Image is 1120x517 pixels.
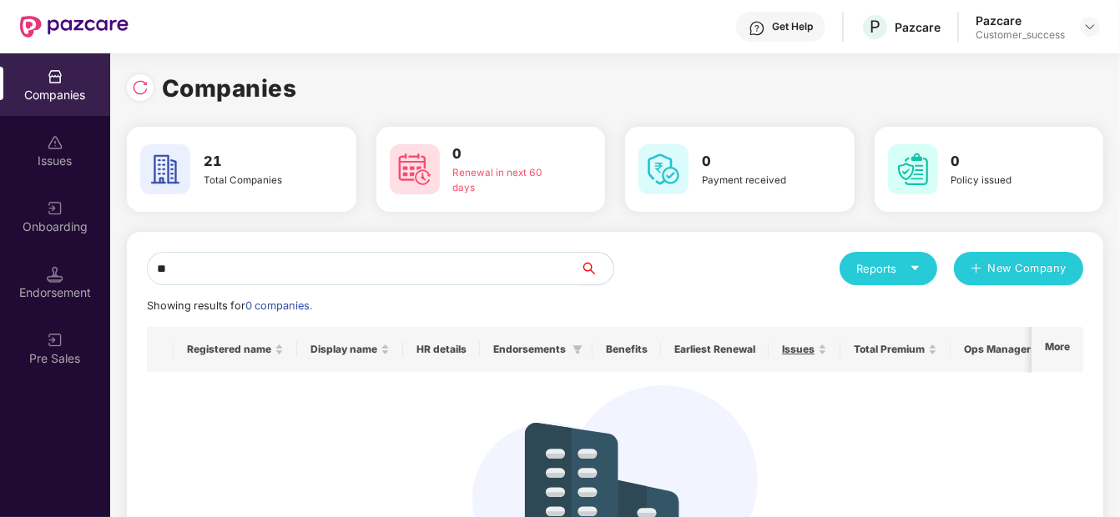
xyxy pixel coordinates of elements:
[954,252,1083,285] button: plusNew Company
[20,16,129,38] img: New Pazcare Logo
[47,134,63,151] img: svg+xml;base64,PHN2ZyBpZD0iSXNzdWVzX2Rpc2FibGVkIiB4bWxucz0iaHR0cDovL3d3dy53My5vcmcvMjAwMC9zdmciIH...
[187,343,271,356] span: Registered name
[782,343,815,356] span: Issues
[47,68,63,85] img: svg+xml;base64,PHN2ZyBpZD0iQ29tcGFuaWVzIiB4bWxucz0iaHR0cDovL3d3dy53My5vcmcvMjAwMC9zdmciIHdpZHRoPS...
[702,173,815,188] div: Payment received
[702,151,815,173] h3: 0
[749,20,765,37] img: svg+xml;base64,PHN2ZyBpZD0iSGVscC0zMngzMiIgeG1sbnM9Imh0dHA6Ly93d3cudzMub3JnLzIwMDAvc3ZnIiB3aWR0aD...
[895,19,941,35] div: Pazcare
[174,327,297,372] th: Registered name
[204,173,316,188] div: Total Companies
[140,144,190,194] img: svg+xml;base64,PHN2ZyB4bWxucz0iaHR0cDovL3d3dy53My5vcmcvMjAwMC9zdmciIHdpZHRoPSI2MCIgaGVpZ2h0PSI2MC...
[162,70,297,107] h1: Companies
[569,339,586,359] span: filter
[493,343,566,356] span: Endorsements
[390,144,440,194] img: svg+xml;base64,PHN2ZyB4bWxucz0iaHR0cDovL3d3dy53My5vcmcvMjAwMC9zdmciIHdpZHRoPSI2MCIgaGVpZ2h0PSI2MC...
[204,151,316,173] h3: 21
[856,260,921,277] div: Reports
[638,144,689,194] img: svg+xml;base64,PHN2ZyB4bWxucz0iaHR0cDovL3d3dy53My5vcmcvMjAwMC9zdmciIHdpZHRoPSI2MCIgaGVpZ2h0PSI2MC...
[910,263,921,274] span: caret-down
[772,20,813,33] div: Get Help
[1032,327,1083,372] th: More
[245,299,312,312] span: 0 companies.
[453,165,566,196] div: Renewal in next 60 days
[1083,20,1097,33] img: svg+xml;base64,PHN2ZyBpZD0iRHJvcGRvd24tMzJ4MzIiIHhtbG5zPSJodHRwOi8vd3d3LnczLm9yZy8yMDAwL3N2ZyIgd2...
[47,266,63,283] img: svg+xml;base64,PHN2ZyB3aWR0aD0iMTQuNSIgaGVpZ2h0PSIxNC41IiB2aWV3Qm94PSIwIDAgMTYgMTYiIGZpbGw9Im5vbm...
[593,327,661,372] th: Benefits
[769,327,840,372] th: Issues
[579,252,614,285] button: search
[132,79,149,96] img: svg+xml;base64,PHN2ZyBpZD0iUmVsb2FkLTMyeDMyIiB4bWxucz0iaHR0cDovL3d3dy53My5vcmcvMjAwMC9zdmciIHdpZH...
[297,327,403,372] th: Display name
[971,263,981,276] span: plus
[47,200,63,217] img: svg+xml;base64,PHN2ZyB3aWR0aD0iMjAiIGhlaWdodD0iMjAiIHZpZXdCb3g9IjAgMCAyMCAyMCIgZmlsbD0ibm9uZSIgeG...
[951,151,1064,173] h3: 0
[147,299,312,312] span: Showing results for
[888,144,938,194] img: svg+xml;base64,PHN2ZyB4bWxucz0iaHR0cDovL3d3dy53My5vcmcvMjAwMC9zdmciIHdpZHRoPSI2MCIgaGVpZ2h0PSI2MC...
[403,327,480,372] th: HR details
[870,17,880,37] span: P
[854,343,925,356] span: Total Premium
[47,332,63,349] img: svg+xml;base64,PHN2ZyB3aWR0aD0iMjAiIGhlaWdodD0iMjAiIHZpZXdCb3g9IjAgMCAyMCAyMCIgZmlsbD0ibm9uZSIgeG...
[840,327,951,372] th: Total Premium
[453,143,566,165] h3: 0
[964,343,1031,356] span: Ops Manager
[661,327,769,372] th: Earliest Renewal
[579,262,613,275] span: search
[976,28,1065,42] div: Customer_success
[573,344,583,354] span: filter
[951,173,1064,188] div: Policy issued
[310,343,377,356] span: Display name
[988,260,1067,277] span: New Company
[976,13,1065,28] div: Pazcare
